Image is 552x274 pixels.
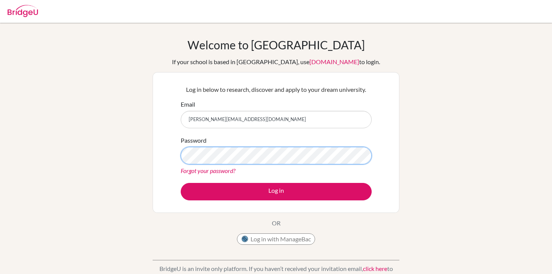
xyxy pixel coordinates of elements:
a: [DOMAIN_NAME] [309,58,359,65]
a: click here [363,265,387,272]
p: OR [272,219,281,228]
div: If your school is based in [GEOGRAPHIC_DATA], use to login. [172,57,380,66]
p: Log in below to research, discover and apply to your dream university. [181,85,372,94]
img: Bridge-U [8,5,38,17]
button: Log in with ManageBac [237,233,315,245]
label: Password [181,136,207,145]
h1: Welcome to [GEOGRAPHIC_DATA] [188,38,365,52]
label: Email [181,100,195,109]
button: Log in [181,183,372,200]
a: Forgot your password? [181,167,235,174]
